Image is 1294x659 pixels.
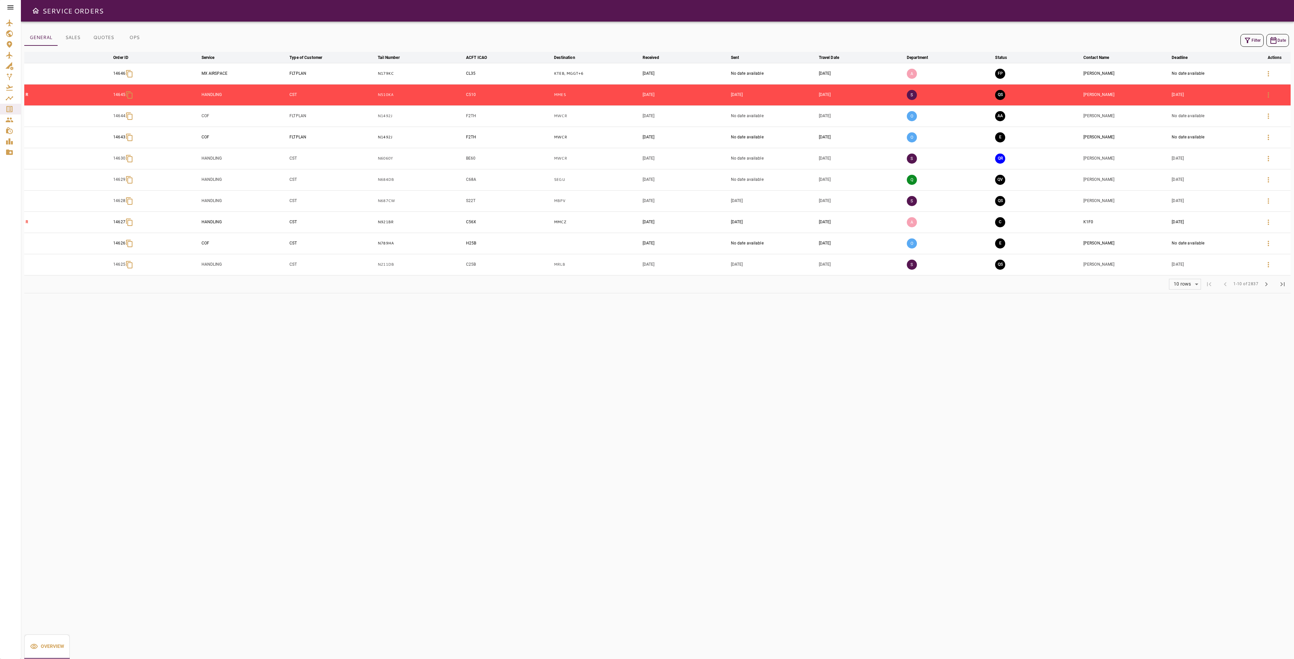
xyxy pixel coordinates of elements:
[818,211,905,233] td: [DATE]
[1274,276,1291,292] span: Last Page
[1278,280,1287,288] span: last_page
[200,84,288,105] td: HANDLING
[1170,63,1259,84] td: No date available
[1082,84,1171,105] td: [PERSON_NAME]
[378,113,463,119] p: N1492J
[730,105,818,127] td: No date available
[1262,280,1270,288] span: chevron_right
[818,84,905,105] td: [DATE]
[378,240,463,246] p: N789HA
[26,219,111,225] p: R
[907,217,917,227] p: A
[288,84,376,105] td: CST
[818,105,905,127] td: [DATE]
[1260,151,1276,167] button: Details
[202,54,223,62] span: Service
[818,127,905,148] td: [DATE]
[1170,84,1259,105] td: [DATE]
[1170,233,1259,254] td: No date available
[730,127,818,148] td: No date available
[1083,54,1109,62] div: Contact Name
[995,154,1005,164] button: QUOTE REQUESTED
[641,233,730,254] td: [DATE]
[818,169,905,190] td: [DATE]
[907,154,917,164] p: S
[643,54,668,62] span: Received
[554,134,640,140] p: MWCR
[1082,127,1171,148] td: [PERSON_NAME]
[465,105,553,127] td: F2TH
[288,105,376,127] td: FLTPLAN
[1082,233,1171,254] td: [PERSON_NAME]
[907,54,937,62] span: Department
[378,54,399,62] div: Tail Number
[378,54,408,62] span: Tail Number
[907,132,917,142] p: O
[554,92,640,98] p: MMES
[730,190,818,211] td: [DATE]
[378,177,463,183] p: N684DB
[641,148,730,169] td: [DATE]
[113,262,125,267] p: 14625
[641,127,730,148] td: [DATE]
[113,71,125,76] p: 14646
[554,54,584,62] span: Destination
[1083,54,1118,62] span: Contact Name
[731,54,739,62] div: Sent
[24,30,150,46] div: basic tabs example
[378,71,463,76] p: N179KC
[907,54,928,62] div: Department
[1172,54,1188,62] div: Deadline
[907,69,917,79] p: A
[995,132,1005,142] button: EXECUTION
[1217,276,1233,292] span: Previous Page
[1201,276,1217,292] span: First Page
[465,169,553,190] td: C68A
[1082,63,1171,84] td: [PERSON_NAME]
[29,4,42,18] button: Open drawer
[1082,148,1171,169] td: [PERSON_NAME]
[641,105,730,127] td: [DATE]
[1260,129,1276,145] button: Details
[200,190,288,211] td: HANDLING
[113,219,125,225] p: 14627
[113,92,125,98] p: 14645
[641,63,730,84] td: [DATE]
[995,196,1005,206] button: QUOTE SENT
[907,90,917,100] p: S
[1258,276,1274,292] span: Next Page
[641,211,730,233] td: [DATE]
[113,240,125,246] p: 14626
[24,30,58,46] button: GENERAL
[200,233,288,254] td: COF
[1170,127,1259,148] td: No date available
[554,113,640,119] p: MWCR
[995,69,1005,79] button: FINAL PREPARATION
[288,233,376,254] td: CST
[1170,211,1259,233] td: [DATE]
[995,90,1005,100] button: QUOTE SENT
[1240,34,1264,47] button: Filter
[200,105,288,127] td: COF
[554,219,640,225] p: MMCZ
[554,198,640,204] p: MBPV
[88,30,119,46] button: QUOTES
[288,254,376,275] td: CST
[554,156,640,161] p: MWCR
[730,254,818,275] td: [DATE]
[113,198,125,204] p: 14628
[1172,281,1193,287] div: 10 rows
[995,217,1005,227] button: CLOSED
[1082,211,1171,233] td: K1F0
[641,190,730,211] td: [DATE]
[465,84,553,105] td: C510
[119,30,150,46] button: OPS
[200,127,288,148] td: COF
[200,254,288,275] td: HANDLING
[1172,54,1196,62] span: Deadline
[818,63,905,84] td: [DATE]
[378,156,463,161] p: N6060Y
[288,169,376,190] td: CST
[1169,279,1201,289] div: 10 rows
[641,84,730,105] td: [DATE]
